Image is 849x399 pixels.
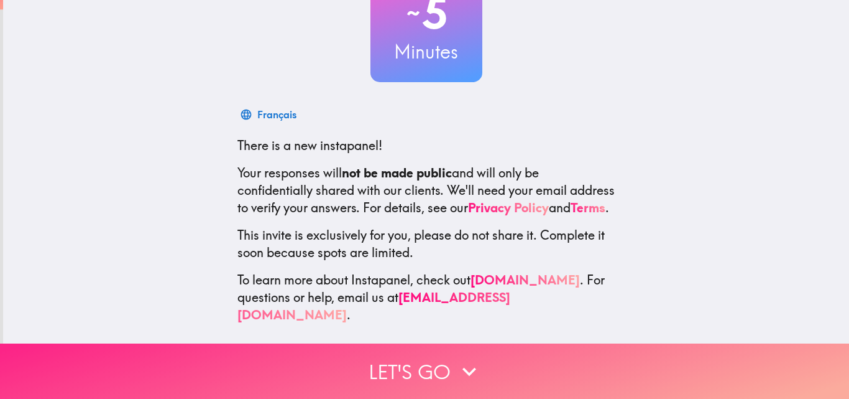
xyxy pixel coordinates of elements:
[237,102,301,127] button: Français
[571,200,605,215] a: Terms
[470,272,580,288] a: [DOMAIN_NAME]
[237,289,510,322] a: [EMAIL_ADDRESS][DOMAIN_NAME]
[257,106,296,123] div: Français
[342,165,452,181] b: not be made public
[370,39,482,65] h3: Minutes
[237,138,382,153] span: There is a new instapanel!
[237,164,615,217] p: Your responses will and will only be confidentially shared with our clients. We'll need your emai...
[237,271,615,324] p: To learn more about Instapanel, check out . For questions or help, email us at .
[468,200,549,215] a: Privacy Policy
[237,227,615,261] p: This invite is exclusively for you, please do not share it. Complete it soon because spots are li...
